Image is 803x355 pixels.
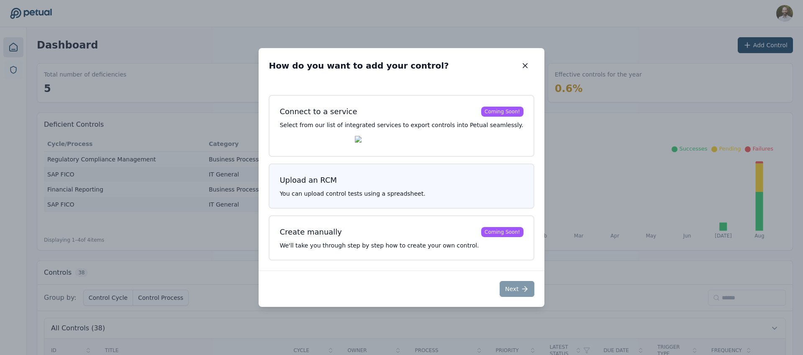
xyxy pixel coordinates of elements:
[481,107,523,117] div: Coming Soon!
[280,136,348,146] img: Auditboard
[481,227,523,237] div: Coming Soon!
[280,189,523,198] p: You can upload control tests using a spreadsheet.
[280,174,337,186] div: Upload an RCM
[269,163,534,209] button: Upload an RCMYou can upload control tests using a spreadsheet.
[269,60,449,72] h2: How do you want to add your control?
[280,226,342,238] div: Create manually
[269,215,534,261] button: Create manuallyComing Soon!We'll take you through step by step how to create your own control.
[280,121,523,129] p: Select from our list of integrated services to export controls into Petual seamlessly.
[280,241,523,250] p: We'll take you through step by step how to create your own control.
[500,281,534,297] button: Next
[269,95,534,157] button: Connect to a serviceComing Soon!Select from our list of integrated services to export controls in...
[355,136,410,146] img: Workiva
[280,106,357,117] div: Connect to a service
